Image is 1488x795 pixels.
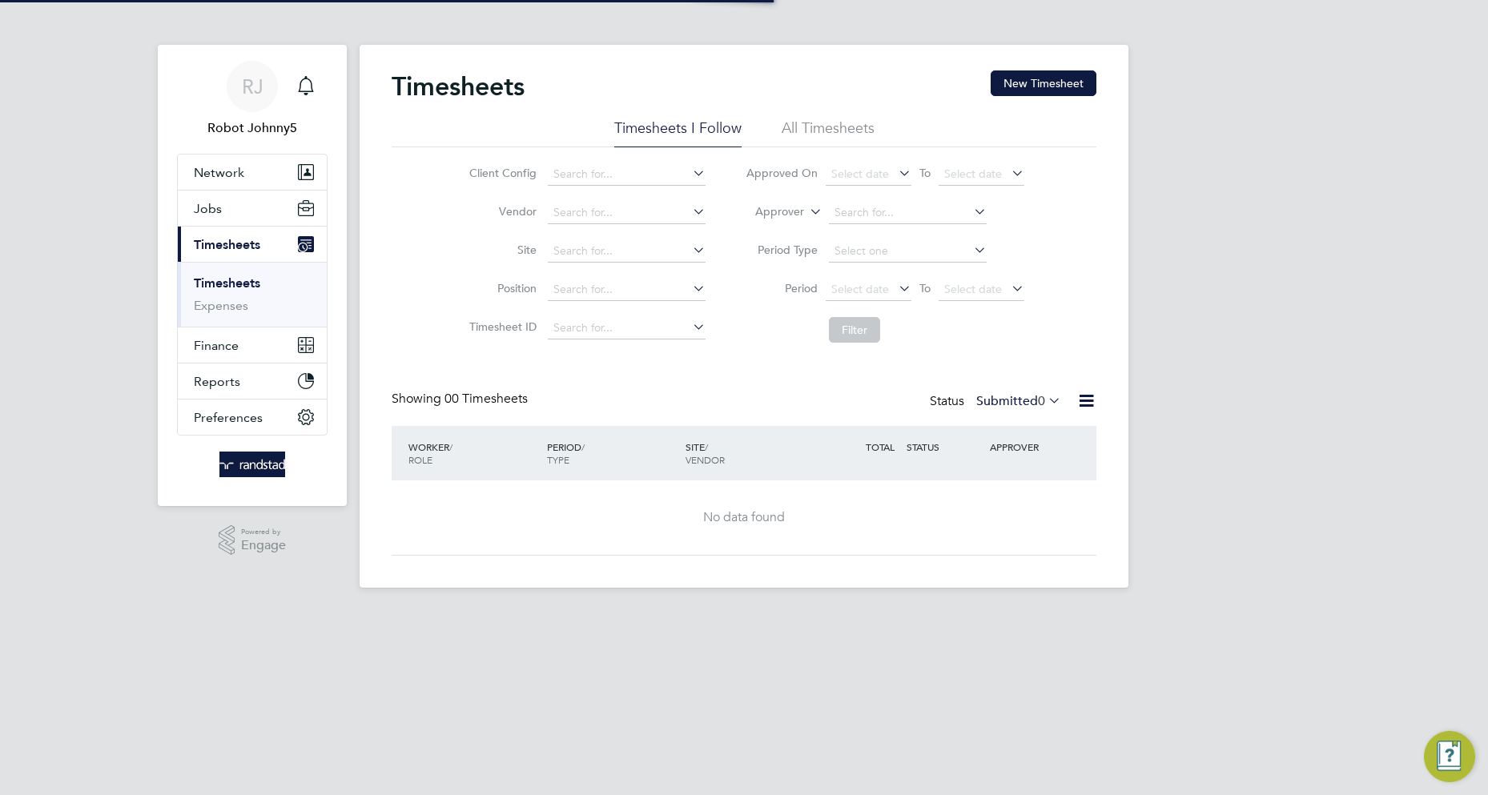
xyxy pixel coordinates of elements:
[178,400,327,435] button: Preferences
[682,432,820,474] div: SITE
[930,391,1064,413] div: Status
[392,70,525,102] h2: Timesheets
[194,298,248,313] a: Expenses
[686,453,725,466] span: VENDOR
[178,262,327,327] div: Timesheets
[404,432,543,474] div: WORKER
[194,338,239,353] span: Finance
[178,327,327,363] button: Finance
[829,317,880,343] button: Filter
[746,243,818,257] label: Period Type
[543,432,682,474] div: PERIOD
[158,45,347,506] nav: Main navigation
[194,201,222,216] span: Jobs
[548,240,706,263] input: Search for...
[464,166,537,180] label: Client Config
[831,282,889,296] span: Select date
[581,440,585,453] span: /
[392,391,531,408] div: Showing
[746,166,818,180] label: Approved On
[219,452,286,477] img: randstad-logo-retina.png
[866,440,895,453] span: TOTAL
[464,281,537,295] label: Position
[829,202,987,224] input: Search for...
[915,163,935,183] span: To
[782,118,875,147] li: All Timesheets
[944,167,1002,181] span: Select date
[194,374,240,389] span: Reports
[241,539,286,552] span: Engage
[177,61,328,138] a: RJRobot Johnny5
[903,432,986,461] div: STATUS
[178,227,327,262] button: Timesheets
[944,282,1002,296] span: Select date
[219,525,287,556] a: Powered byEngage
[464,319,537,334] label: Timesheet ID
[548,317,706,339] input: Search for...
[194,165,244,180] span: Network
[177,118,328,138] span: Robot Johnny5
[915,278,935,299] span: To
[408,453,432,466] span: ROLE
[986,432,1069,461] div: APPROVER
[408,509,1080,526] div: No data found
[831,167,889,181] span: Select date
[194,410,263,425] span: Preferences
[464,204,537,219] label: Vendor
[178,363,327,399] button: Reports
[547,453,569,466] span: TYPE
[194,237,260,252] span: Timesheets
[1038,393,1045,409] span: 0
[194,275,260,291] a: Timesheets
[548,163,706,186] input: Search for...
[991,70,1096,96] button: New Timesheet
[178,191,327,226] button: Jobs
[177,452,328,477] a: Go to home page
[178,155,327,190] button: Network
[829,240,987,263] input: Select one
[732,204,804,220] label: Approver
[614,118,742,147] li: Timesheets I Follow
[1424,731,1475,782] button: Engage Resource Center
[242,76,263,97] span: RJ
[746,281,818,295] label: Period
[548,279,706,301] input: Search for...
[241,525,286,539] span: Powered by
[705,440,708,453] span: /
[464,243,537,257] label: Site
[449,440,452,453] span: /
[548,202,706,224] input: Search for...
[444,391,528,407] span: 00 Timesheets
[976,393,1061,409] label: Submitted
